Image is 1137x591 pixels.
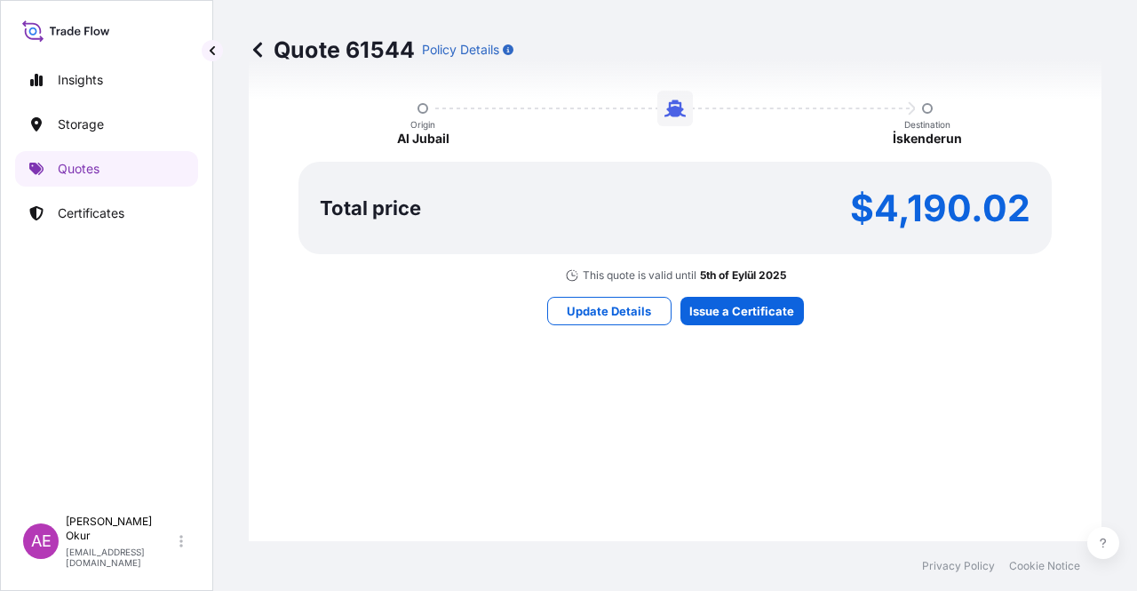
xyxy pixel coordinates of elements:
[547,297,672,325] button: Update Details
[689,302,794,320] p: Issue a Certificate
[680,297,804,325] button: Issue a Certificate
[850,194,1030,222] p: $4,190.02
[15,62,198,98] a: Insights
[1009,559,1080,573] a: Cookie Notice
[31,532,52,550] span: AE
[397,130,449,148] p: Al Jubail
[320,199,421,217] p: Total price
[410,119,435,130] p: Origin
[700,268,786,283] p: 5th of Eylül 2025
[58,160,99,178] p: Quotes
[15,151,198,187] a: Quotes
[422,41,499,59] p: Policy Details
[583,268,696,283] p: This quote is valid until
[58,71,103,89] p: Insights
[58,204,124,222] p: Certificates
[567,302,651,320] p: Update Details
[249,36,415,64] p: Quote 61544
[922,559,995,573] a: Privacy Policy
[904,119,950,130] p: Destination
[15,107,198,142] a: Storage
[58,116,104,133] p: Storage
[66,515,176,543] p: [PERSON_NAME] Okur
[15,196,198,231] a: Certificates
[893,130,962,148] p: İskenderun
[66,547,176,568] p: [EMAIL_ADDRESS][DOMAIN_NAME]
